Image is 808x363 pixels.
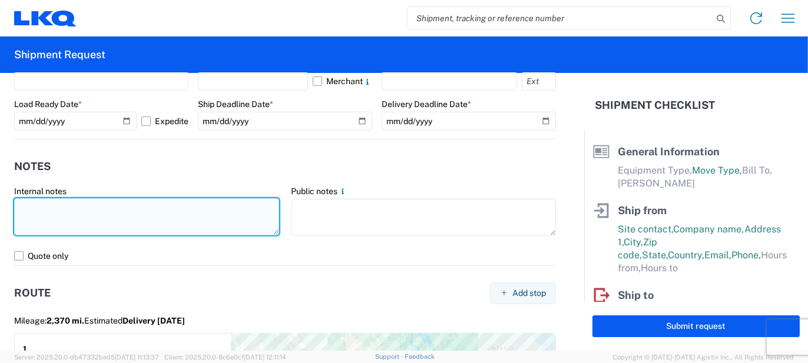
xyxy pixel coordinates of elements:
[692,165,742,176] span: Move Type,
[618,224,673,235] span: Site contact,
[14,161,51,172] h2: Notes
[375,353,405,360] a: Support
[704,249,731,261] span: Email,
[14,99,82,109] label: Load Ready Date
[14,287,51,299] h2: Route
[673,224,744,235] span: Company name,
[490,282,556,304] button: Add stop
[618,178,695,189] span: [PERSON_NAME]
[668,249,704,261] span: Country,
[292,186,347,197] label: Public notes
[382,99,471,109] label: Delivery Deadline Date
[115,354,159,361] span: [DATE] 11:13:37
[14,48,105,62] h2: Shipment Request
[408,7,713,29] input: Shipment, tracking or reference number
[522,72,556,91] input: Ext
[141,112,188,131] label: Expedite
[164,354,286,361] span: Client: 2025.20.0-8c6e0cf
[592,315,800,337] button: Submit request
[84,316,185,325] span: Estimated
[47,316,84,325] span: 2,370 mi.
[313,72,372,91] label: Merchant
[23,342,29,357] strong: 1.
[618,165,692,176] span: Equipment Type,
[512,288,546,299] span: Add stop
[595,98,715,112] h2: Shipment Checklist
[618,289,654,301] span: Ship to
[405,353,435,360] a: Feedback
[612,352,794,362] span: Copyright © [DATE]-[DATE] Agistix Inc., All Rights Reserved
[742,165,772,176] span: Bill To,
[14,316,84,325] span: Mileage:
[731,249,761,261] span: Phone,
[14,186,67,197] label: Internal notes
[244,354,286,361] span: [DATE] 12:11:14
[618,145,720,158] span: General Information
[14,247,556,265] label: Quote only
[642,249,668,261] span: State,
[641,262,678,274] span: Hours to
[618,204,667,217] span: Ship from
[624,237,643,248] span: City,
[122,316,185,325] span: Delivery [DATE]
[198,99,273,109] label: Ship Deadline Date
[14,354,159,361] span: Server: 2025.20.0-db47332bad5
